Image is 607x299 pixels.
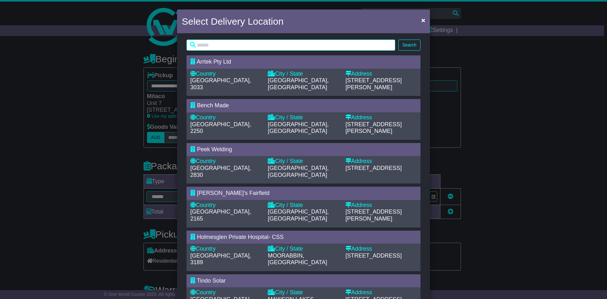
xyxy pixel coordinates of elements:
[268,252,327,266] span: MOORABBIN, [GEOGRAPHIC_DATA]
[190,114,261,121] div: Country
[268,165,328,178] span: [GEOGRAPHIC_DATA], [GEOGRAPHIC_DATA]
[346,114,417,121] div: Address
[398,40,420,51] button: Search
[197,234,284,240] span: Holmesglen Private Hospital- CSS
[268,114,339,121] div: City / State
[190,77,251,90] span: [GEOGRAPHIC_DATA], 3033
[268,246,339,252] div: City / State
[190,246,261,252] div: Country
[197,59,231,65] span: Arrtek Pty Ltd
[268,209,328,222] span: [GEOGRAPHIC_DATA], [GEOGRAPHIC_DATA]
[197,102,229,109] span: Bench Made
[190,71,261,78] div: Country
[268,121,328,134] span: [GEOGRAPHIC_DATA], [GEOGRAPHIC_DATA]
[190,121,251,134] span: [GEOGRAPHIC_DATA], 2250
[346,165,402,171] span: [STREET_ADDRESS]
[346,71,417,78] div: Address
[268,202,339,209] div: City / State
[190,158,261,165] div: Country
[190,252,251,266] span: [GEOGRAPHIC_DATA], 3189
[346,121,402,134] span: [STREET_ADDRESS][PERSON_NAME]
[268,158,339,165] div: City / State
[346,246,417,252] div: Address
[346,158,417,165] div: Address
[268,77,328,90] span: [GEOGRAPHIC_DATA], [GEOGRAPHIC_DATA]
[346,77,402,90] span: [STREET_ADDRESS][PERSON_NAME]
[421,16,425,24] span: ×
[346,289,417,296] div: Address
[190,165,251,178] span: [GEOGRAPHIC_DATA], 2830
[346,252,402,259] span: [STREET_ADDRESS]
[182,14,284,28] h4: Select Delivery Location
[268,71,339,78] div: City / State
[418,14,428,27] button: Close
[190,202,261,209] div: Country
[197,277,226,284] span: Tindo Solar
[346,202,417,209] div: Address
[197,190,270,196] span: [PERSON_NAME]'s Fairfield
[346,209,402,222] span: [STREET_ADDRESS][PERSON_NAME]
[268,289,339,296] div: City / State
[197,146,232,153] span: Peek Welding
[190,209,251,222] span: [GEOGRAPHIC_DATA], 2165
[190,289,261,296] div: Country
